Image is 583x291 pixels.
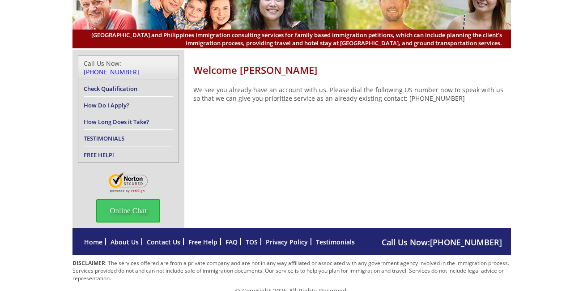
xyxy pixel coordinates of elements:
[430,237,502,248] a: [PHONE_NUMBER]
[84,238,102,246] a: Home
[226,238,238,246] a: FAQ
[193,86,511,103] p: We see you already have an account with us. Please dial the following US number now to speak with...
[111,238,139,246] a: About Us
[72,259,105,267] strong: DISCLAIMER
[84,68,139,76] a: [PHONE_NUMBER]
[84,151,114,159] a: FREE HELP!
[84,85,137,93] a: Check Qualification
[316,238,355,246] a: Testimonials
[382,237,502,248] span: Call Us Now:
[193,63,511,77] h1: Welcome [PERSON_NAME]
[84,134,124,142] a: TESTIMONIALS
[84,101,129,109] a: How Do I Apply?
[246,238,258,246] a: TOS
[266,238,308,246] a: Privacy Policy
[84,59,173,76] div: Call Us Now:
[188,238,217,246] a: Free Help
[72,259,511,282] p: : The services offered are from a private company and are not in any way affiliated or associated...
[147,238,180,246] a: Contact Us
[96,199,160,223] span: Online Chat
[81,31,502,47] span: [GEOGRAPHIC_DATA] and Philippines immigration consulting services for family based immigration pe...
[84,118,149,126] a: How Long Does it Take?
